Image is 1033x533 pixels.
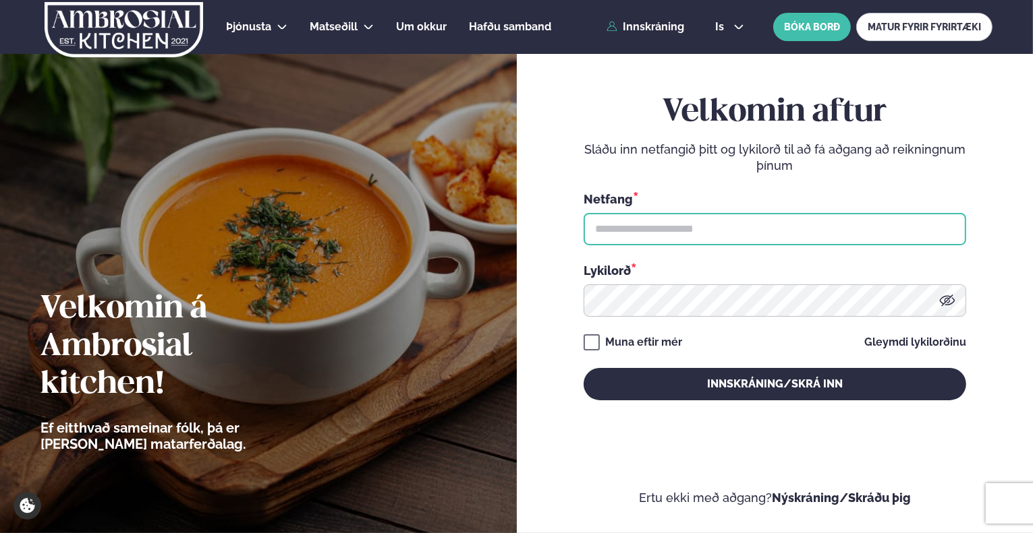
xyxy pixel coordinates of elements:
[864,337,966,348] a: Gleymdi lykilorðinu
[310,20,358,33] span: Matseðill
[396,19,447,35] a: Um okkur
[40,420,320,452] p: Ef eitthvað sameinar fólk, þá er [PERSON_NAME] matarferðalag.
[469,20,551,33] span: Hafðu samband
[469,19,551,35] a: Hafðu samband
[584,190,966,208] div: Netfang
[856,13,993,41] a: MATUR FYRIR FYRIRTÆKI
[772,491,911,505] a: Nýskráning/Skráðu þig
[40,290,320,404] h2: Velkomin á Ambrosial kitchen!
[715,22,728,32] span: is
[607,21,684,33] a: Innskráning
[557,490,993,506] p: Ertu ekki með aðgang?
[43,2,204,57] img: logo
[310,19,358,35] a: Matseðill
[396,20,447,33] span: Um okkur
[13,492,41,520] a: Cookie settings
[584,142,966,174] p: Sláðu inn netfangið þitt og lykilorð til að fá aðgang að reikningnum þínum
[584,261,966,279] div: Lykilorð
[584,368,966,400] button: Innskráning/Skrá inn
[704,22,755,32] button: is
[584,94,966,131] h2: Velkomin aftur
[226,19,271,35] a: Þjónusta
[226,20,271,33] span: Þjónusta
[773,13,851,41] button: BÓKA BORÐ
